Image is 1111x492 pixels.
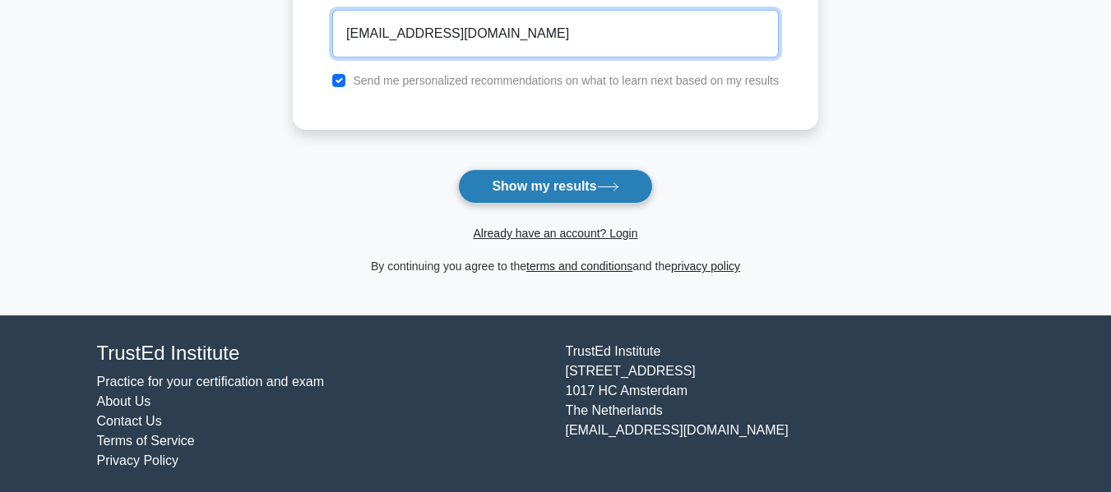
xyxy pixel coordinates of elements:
[526,260,632,273] a: terms and conditions
[97,375,325,389] a: Practice for your certification and exam
[556,342,1025,471] div: TrustEd Institute [STREET_ADDRESS] 1017 HC Amsterdam The Netherlands [EMAIL_ADDRESS][DOMAIN_NAME]
[332,10,779,57] input: Email
[671,260,740,273] a: privacy policy
[97,414,162,428] a: Contact Us
[97,394,151,408] a: About Us
[283,256,828,276] div: By continuing you agree to the and the
[458,169,652,204] button: Show my results
[97,453,179,467] a: Privacy Policy
[473,227,637,240] a: Already have an account? Login
[97,434,195,448] a: Terms of Service
[97,342,546,366] h4: TrustEd Institute
[353,74,779,87] label: Send me personalized recommendations on what to learn next based on my results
